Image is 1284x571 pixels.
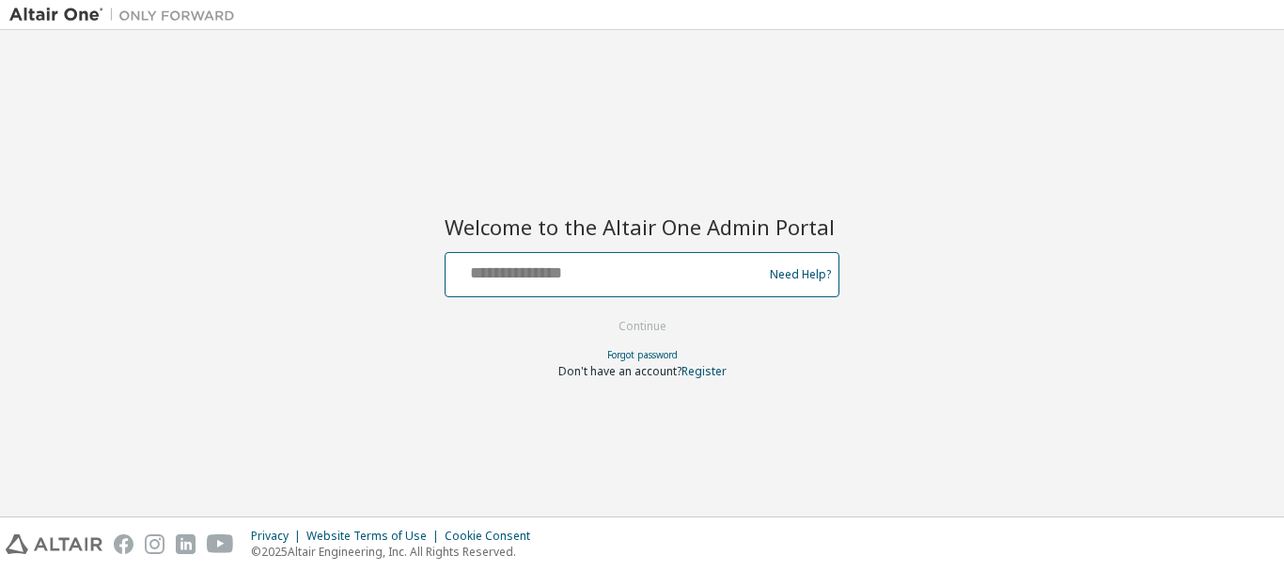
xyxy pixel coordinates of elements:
img: Altair One [9,6,244,24]
div: Privacy [251,529,306,544]
h2: Welcome to the Altair One Admin Portal [445,214,839,240]
img: youtube.svg [207,534,234,554]
img: altair_logo.svg [6,534,102,554]
img: linkedin.svg [176,534,196,554]
img: instagram.svg [145,534,164,554]
a: Register [681,363,727,379]
span: Don't have an account? [558,363,681,379]
a: Need Help? [770,274,831,275]
img: facebook.svg [114,534,133,554]
p: © 2025 Altair Engineering, Inc. All Rights Reserved. [251,544,541,560]
a: Forgot password [607,348,678,361]
div: Cookie Consent [445,529,541,544]
div: Website Terms of Use [306,529,445,544]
